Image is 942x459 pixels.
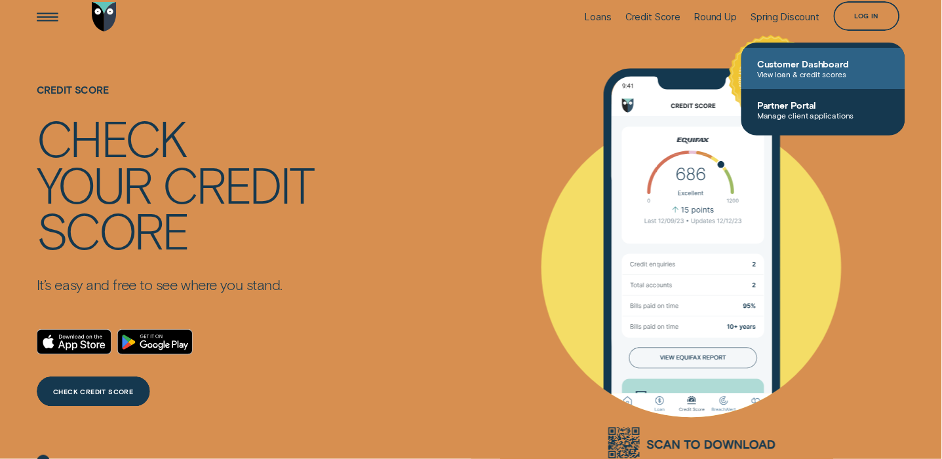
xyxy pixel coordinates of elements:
img: Wisr [92,2,117,32]
a: Customer DashboardView loan & credit scores [741,48,905,89]
span: Customer Dashboard [757,58,890,69]
div: Spring Discount [751,11,820,22]
span: View loan & credit scores [757,69,890,79]
a: Partner PortalManage client applications [741,89,905,130]
div: your [37,161,151,208]
div: Credit Score [625,11,680,22]
a: Download on the App Store [37,329,112,355]
button: Open Menu [33,2,63,32]
div: credit [163,161,314,208]
span: Manage client applications [757,111,890,120]
a: CHECK CREDIT SCORE [37,376,150,407]
a: Android App on Google Play [117,329,193,355]
div: score [37,207,188,253]
div: Check [37,115,186,161]
h4: Check your credit score [37,115,313,253]
button: Log in [834,1,900,31]
p: It’s easy and free to see where you stand. [37,276,313,293]
h1: Credit Score [37,84,313,115]
div: Round Up [695,11,737,22]
div: Loans [585,11,612,22]
span: Partner Portal [757,100,890,111]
